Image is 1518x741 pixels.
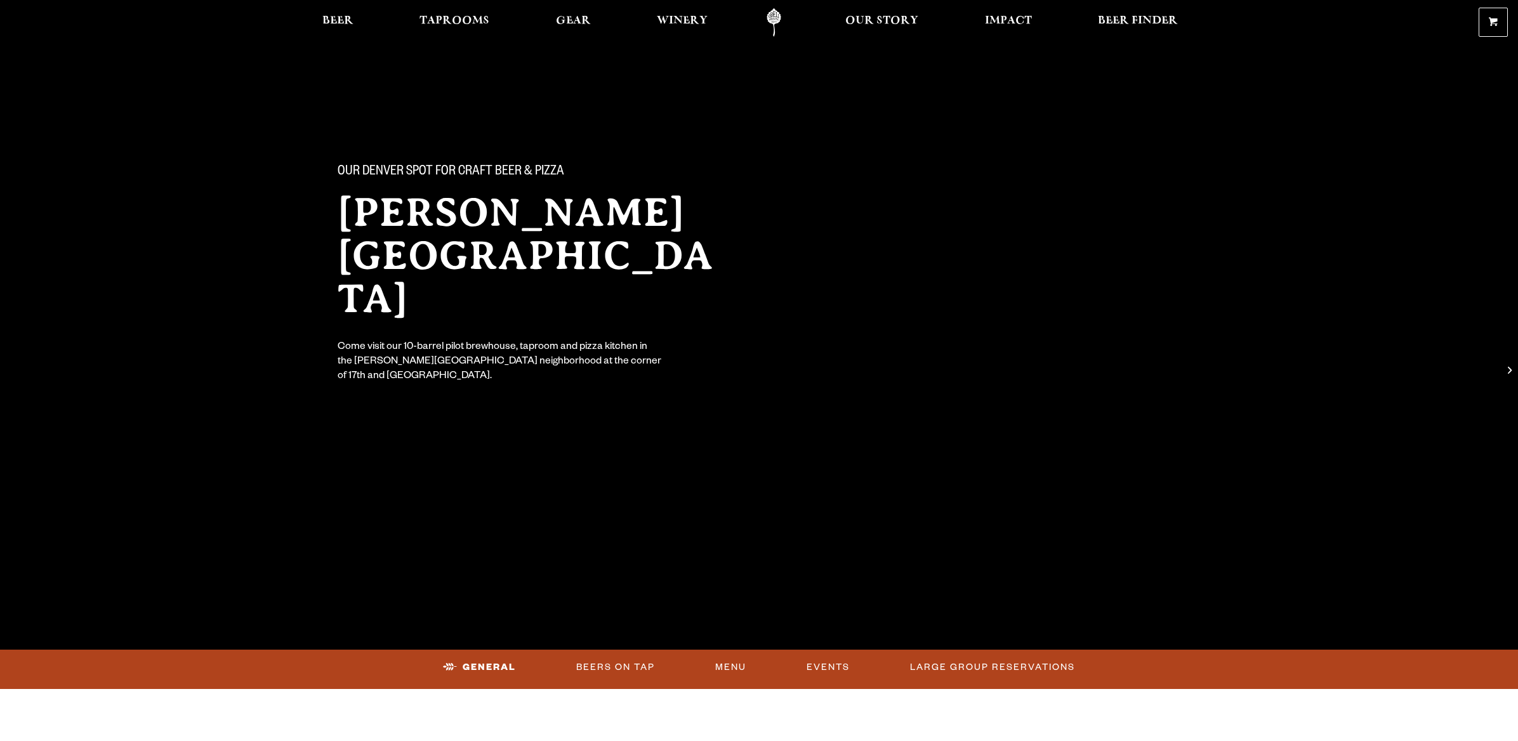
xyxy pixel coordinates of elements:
span: Beer Finder [1098,16,1178,26]
div: Come visit our 10-barrel pilot brewhouse, taproom and pizza kitchen in the [PERSON_NAME][GEOGRAPH... [338,341,663,384]
a: Beers On Tap [571,653,660,682]
span: Beer [322,16,353,26]
a: Gear [548,8,599,37]
span: Our Denver spot for craft beer & pizza [338,164,564,181]
a: General [438,653,521,682]
a: Menu [710,653,751,682]
a: Odell Home [750,8,798,37]
span: Impact [985,16,1032,26]
h2: [PERSON_NAME][GEOGRAPHIC_DATA] [338,191,734,320]
a: Impact [977,8,1040,37]
a: Taprooms [411,8,498,37]
span: Winery [657,16,708,26]
a: Our Story [837,8,927,37]
span: Our Story [845,16,918,26]
a: Large Group Reservations [905,653,1080,682]
a: Beer Finder [1090,8,1186,37]
a: Events [802,653,855,682]
a: Beer [314,8,362,37]
a: Winery [649,8,716,37]
span: Gear [556,16,591,26]
span: Taprooms [419,16,489,26]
